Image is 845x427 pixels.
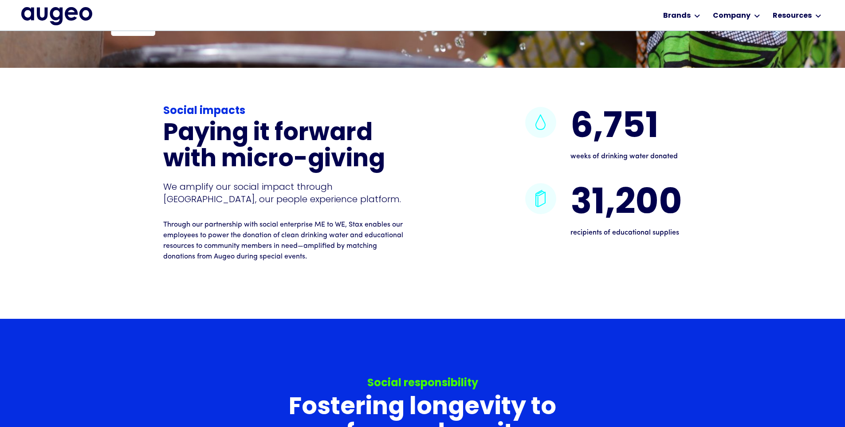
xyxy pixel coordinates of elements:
div: Company [713,11,751,21]
p: Through our partnership with social enterprise ME to WE, Stax enables our employees to power the ... [163,219,405,262]
strong: 6,751 [570,110,659,146]
div: Brands [663,11,691,21]
p: weeks of drinking water donated [570,151,678,162]
h5: Social responsibility [367,376,478,392]
a: home [21,7,92,25]
img: Augeo's full logo in midnight blue. [21,7,92,25]
div: Resources [773,11,812,21]
p: recipients of educational supplies [570,227,682,238]
div: Social impacts [163,103,405,119]
p: We amplify our social impact through [GEOGRAPHIC_DATA], our people experience platform. [163,180,405,205]
h3: Paying it forward with micro-giving [163,121,405,174]
div: 31,200 [570,183,682,226]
